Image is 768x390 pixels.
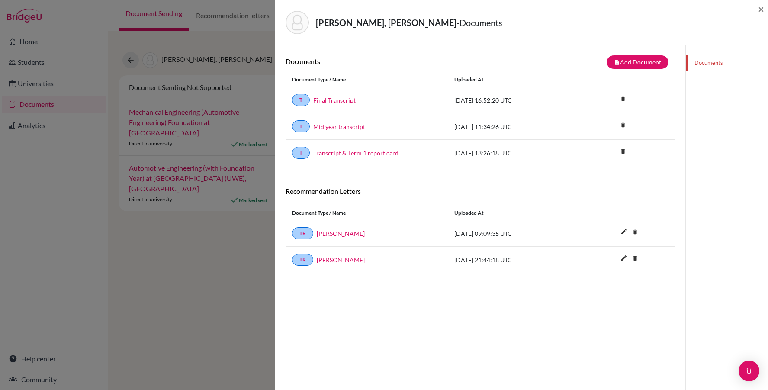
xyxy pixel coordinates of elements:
strong: [PERSON_NAME], [PERSON_NAME] [316,17,456,28]
div: [DATE] 16:52:20 UTC [448,96,578,105]
button: Close [758,4,764,14]
i: edit [617,225,631,239]
div: [DATE] 11:34:26 UTC [448,122,578,131]
div: Document Type / Name [286,76,448,84]
span: × [758,3,764,15]
a: T [292,120,310,132]
a: delete [617,146,630,158]
a: TR [292,227,313,239]
a: TR [292,254,313,266]
a: Transcript & Term 1 report card [313,148,398,158]
div: [DATE] 13:26:18 UTC [448,148,578,158]
span: - Documents [456,17,502,28]
h6: Recommendation Letters [286,187,675,195]
a: [PERSON_NAME] [317,229,365,238]
i: delete [617,119,630,132]
div: Uploaded at [448,209,578,217]
a: delete [617,120,630,132]
i: edit [617,251,631,265]
a: [PERSON_NAME] [317,255,365,264]
a: Final Transcript [313,96,356,105]
i: delete [617,92,630,105]
h6: Documents [286,57,480,65]
a: T [292,94,310,106]
button: note_addAdd Document [607,55,668,69]
i: delete [617,145,630,158]
div: Document Type / Name [286,209,448,217]
a: Mid year transcript [313,122,365,131]
div: Uploaded at [448,76,578,84]
a: delete [629,253,642,265]
i: delete [629,252,642,265]
button: edit [617,226,631,239]
a: delete [629,227,642,239]
i: note_add [614,59,620,65]
a: T [292,147,310,159]
i: delete [629,226,642,239]
a: Documents [686,55,768,71]
div: Open Intercom Messenger [739,361,759,381]
a: delete [617,93,630,105]
span: [DATE] 09:09:35 UTC [454,230,512,237]
button: edit [617,252,631,265]
span: [DATE] 21:44:18 UTC [454,256,512,264]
